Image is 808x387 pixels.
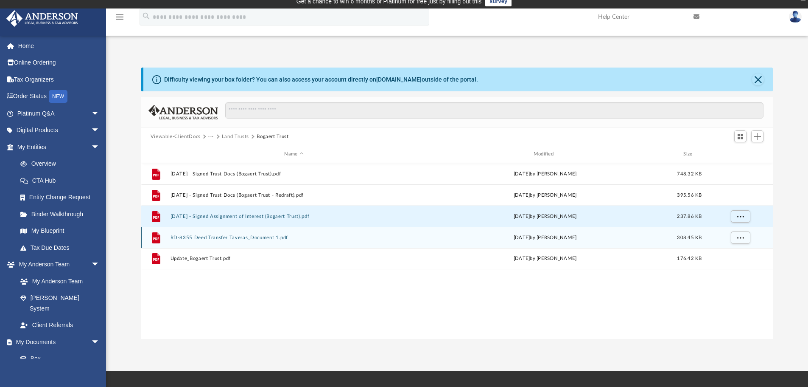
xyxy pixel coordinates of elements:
a: Home [6,37,112,54]
div: id [145,150,166,158]
a: Binder Walkthrough [12,206,112,223]
a: [DOMAIN_NAME] [376,76,422,83]
div: [DATE] by [PERSON_NAME] [421,234,668,241]
div: [DATE] by [PERSON_NAME] [421,170,668,178]
span: 395.56 KB [677,192,702,197]
div: [DATE] by [PERSON_NAME] [421,191,668,199]
button: Update_Bogaert Trust.pdf [170,256,417,261]
button: [DATE] - Signed Trust Docs (Bogaert Trust).pdf [170,171,417,177]
button: Close [752,73,764,85]
a: My Anderson Team [12,273,104,290]
div: NEW [49,90,67,103]
div: Name [170,150,417,158]
button: Viewable-ClientDocs [151,133,201,141]
a: My Entitiesarrow_drop_down [6,138,112,155]
a: Online Ordering [6,54,112,71]
a: My Documentsarrow_drop_down [6,333,108,350]
span: arrow_drop_down [91,256,108,274]
a: menu [115,16,125,22]
span: arrow_drop_down [91,122,108,139]
div: grid [141,163,773,339]
button: More options [730,210,750,223]
span: arrow_drop_down [91,105,108,122]
input: Search files and folders [225,102,763,119]
button: Add [751,130,764,142]
a: Overview [12,155,112,172]
a: [PERSON_NAME] System [12,290,108,317]
button: RD-8355 Deed Transfer Taveras_Document 1.pdf [170,235,417,240]
div: Size [672,150,706,158]
span: 176.42 KB [677,256,702,261]
button: Bogaert Trust [257,133,288,141]
span: 748.32 KB [677,171,702,176]
a: Tax Due Dates [12,239,112,256]
a: Box [12,350,104,367]
div: [DATE] by [PERSON_NAME] [421,255,668,263]
a: Order StatusNEW [6,88,112,105]
a: Digital Productsarrow_drop_down [6,122,112,139]
a: Tax Organizers [6,71,112,88]
a: My Blueprint [12,223,108,240]
span: 308.45 KB [677,235,702,240]
a: Entity Change Request [12,189,112,206]
div: Difficulty viewing your box folder? You can also access your account directly on outside of the p... [164,75,478,84]
div: Modified [421,150,669,158]
span: arrow_drop_down [91,138,108,156]
button: Switch to Grid View [734,130,747,142]
button: More options [730,231,750,244]
div: [DATE] by [PERSON_NAME] [421,212,668,220]
a: Client Referrals [12,317,108,334]
button: Land Trusts [222,133,249,141]
img: Anderson Advisors Platinum Portal [4,10,81,27]
span: arrow_drop_down [91,333,108,351]
i: menu [115,12,125,22]
img: User Pic [789,11,802,23]
button: [DATE] - Signed Assignment of Interest (Bogaert Trust).pdf [170,214,417,219]
a: My Anderson Teamarrow_drop_down [6,256,108,273]
button: ··· [208,133,214,141]
button: [DATE] - Signed Trust Docs (Bogaert Trust - Redraft).pdf [170,192,417,198]
div: id [710,150,769,158]
span: 237.86 KB [677,214,702,218]
a: Platinum Q&Aarrow_drop_down [6,105,112,122]
a: CTA Hub [12,172,112,189]
i: search [142,11,151,21]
